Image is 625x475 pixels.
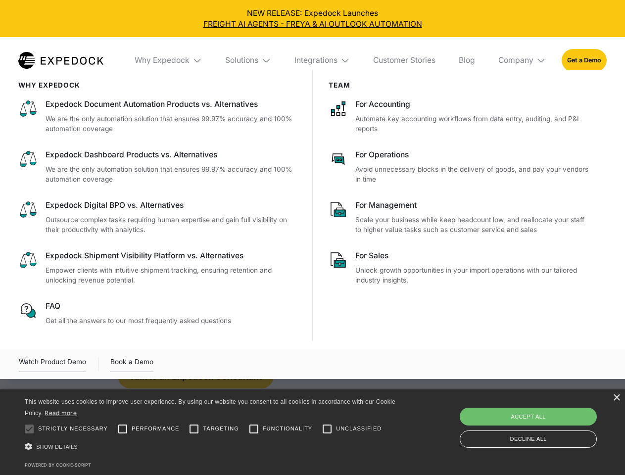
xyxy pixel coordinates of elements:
span: Functionality [263,425,312,433]
div: FAQ [46,301,297,312]
p: Automate key accounting workflows from data entry, auditing, and P&L reports [355,114,591,134]
div: Solutions [218,37,279,84]
a: For OperationsAvoid unnecessary blocks in the delivery of goods, and pay your vendors in time [329,149,591,185]
div: Expedock Shipment Visibility Platform vs. Alternatives [46,250,297,261]
p: Outsource complex tasks requiring human expertise and gain full visibility on their productivity ... [46,215,297,235]
div: Integrations [294,55,337,65]
p: Scale your business while keep headcount low, and reallocate your staff to higher value tasks suc... [355,215,591,235]
a: open lightbox [19,356,86,372]
a: For SalesUnlock growth opportunities in your import operations with our tailored industry insights. [329,250,591,285]
a: Expedock Dashboard Products vs. AlternativesWe are the only automation solution that ensures 99.9... [18,149,297,185]
div: Solutions [225,55,258,65]
a: FAQGet all the answers to our most frequently asked questions [18,301,297,326]
span: Performance [132,425,180,433]
a: For ManagementScale your business while keep headcount low, and reallocate your staff to higher v... [329,200,591,235]
div: Team [329,81,591,89]
div: Company [490,37,554,84]
div: Expedock Digital BPO vs. Alternatives [46,200,297,211]
div: For Management [355,200,591,211]
a: Customer Stories [365,37,443,84]
div: Show details [25,440,399,454]
span: Strictly necessary [38,425,108,433]
div: Company [498,55,533,65]
div: Expedock Document Automation Products vs. Alternatives [46,99,297,110]
span: This website uses cookies to improve user experience. By using our website you consent to all coo... [25,398,395,417]
span: Show details [36,444,78,450]
div: Expedock Dashboard Products vs. Alternatives [46,149,297,160]
a: For AccountingAutomate key accounting workflows from data entry, auditing, and P&L reports [329,99,591,134]
div: For Sales [355,250,591,261]
p: Get all the answers to our most frequently asked questions [46,316,297,326]
div: For Operations [355,149,591,160]
a: Expedock Shipment Visibility Platform vs. AlternativesEmpower clients with intuitive shipment tra... [18,250,297,285]
iframe: Chat Widget [460,368,625,475]
p: Avoid unnecessary blocks in the delivery of goods, and pay your vendors in time [355,164,591,185]
a: Powered by cookie-script [25,462,91,468]
a: Expedock Document Automation Products vs. AlternativesWe are the only automation solution that en... [18,99,297,134]
div: Why Expedock [127,37,210,84]
span: Unclassified [336,425,382,433]
p: We are the only automation solution that ensures 99.97% accuracy and 100% automation coverage [46,164,297,185]
a: Read more [45,409,77,417]
p: Unlock growth opportunities in your import operations with our tailored industry insights. [355,265,591,285]
p: We are the only automation solution that ensures 99.97% accuracy and 100% automation coverage [46,114,297,134]
a: Blog [451,37,482,84]
div: Why Expedock [135,55,190,65]
p: Empower clients with intuitive shipment tracking, ensuring retention and unlocking revenue potent... [46,265,297,285]
a: Expedock Digital BPO vs. AlternativesOutsource complex tasks requiring human expertise and gain f... [18,200,297,235]
div: For Accounting [355,99,591,110]
a: FREIGHT AI AGENTS - FREYA & AI OUTLOOK AUTOMATION [8,19,618,30]
span: Targeting [203,425,239,433]
div: Watch Product Demo [19,356,86,372]
div: WHy Expedock [18,81,297,89]
a: Get a Demo [562,49,607,71]
div: NEW RELEASE: Expedock Launches [8,8,618,30]
div: Integrations [287,37,358,84]
a: Book a Demo [110,356,153,372]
